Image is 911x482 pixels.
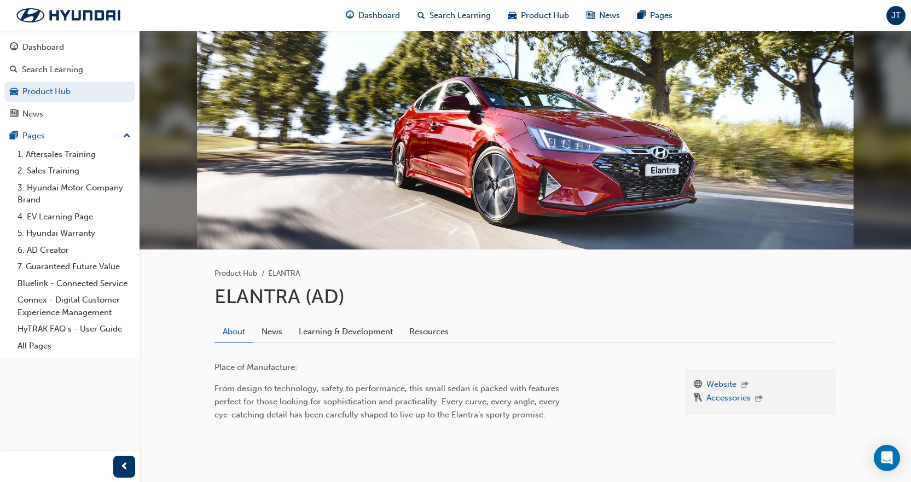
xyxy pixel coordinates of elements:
[5,4,131,27] img: Trak
[13,338,135,355] a: All Pages
[22,41,64,54] div: Dashboard
[13,162,135,179] a: 2. Sales Training
[214,362,297,372] span: Place of Manufacture:
[430,9,491,22] span: Search Learning
[587,9,595,22] span: news-icon
[706,392,751,406] a: Accessories
[500,4,578,27] a: car-iconProduct Hub
[13,258,135,275] a: 7. Guaranteed Future Value
[886,6,906,25] button: JT
[13,146,135,163] a: 1. Aftersales Training
[346,9,354,22] span: guage-icon
[4,37,135,57] a: Dashboard
[417,9,425,22] span: search-icon
[291,321,401,342] a: Learning & Development
[401,321,457,342] a: Resources
[268,268,300,280] li: ELANTRA
[13,225,135,242] a: 5. Hyundai Warranty
[10,87,18,97] span: car-icon
[706,378,736,392] a: Website
[629,4,681,27] a: pages-iconPages
[4,126,135,146] button: Pages
[508,9,517,22] span: car-icon
[120,460,129,474] span: prev-icon
[4,35,135,126] button: DashboardSearch LearningProduct HubNews
[599,9,620,22] span: News
[22,108,43,120] div: News
[13,179,135,208] a: 3. Hyundai Motor Company Brand
[13,292,135,321] a: Connex - Digital Customer Experience Management
[13,242,135,259] a: 6. AD Creator
[650,9,672,22] span: Pages
[521,9,569,22] span: Product Hub
[214,269,257,278] a: Product Hub
[214,321,253,342] a: About
[874,445,900,471] div: Open Intercom Messenger
[13,321,135,338] a: HyTRAK FAQ's - User Guide
[694,392,702,406] span: keys-icon
[694,378,702,392] span: www-icon
[214,384,562,420] span: From design to technology, safety to performance, this small sedan is packed with features perfec...
[253,321,291,342] a: News
[10,65,18,75] span: search-icon
[22,63,83,76] div: Search Learning
[891,9,901,22] span: JT
[214,284,836,309] h1: ELANTRA (AD)
[10,109,18,119] span: news-icon
[123,129,131,143] span: up-icon
[578,4,629,27] a: news-iconNews
[755,394,763,404] span: outbound-icon
[4,82,135,102] a: Product Hub
[10,131,18,141] span: pages-icon
[409,4,500,27] a: search-iconSearch Learning
[358,9,400,22] span: Dashboard
[22,130,45,142] div: Pages
[13,208,135,225] a: 4. EV Learning Page
[4,104,135,124] a: News
[4,60,135,80] a: Search Learning
[13,275,135,292] a: Bluelink - Connected Service
[10,43,18,53] span: guage-icon
[741,381,748,390] span: outbound-icon
[337,4,409,27] a: guage-iconDashboard
[637,9,646,22] span: pages-icon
